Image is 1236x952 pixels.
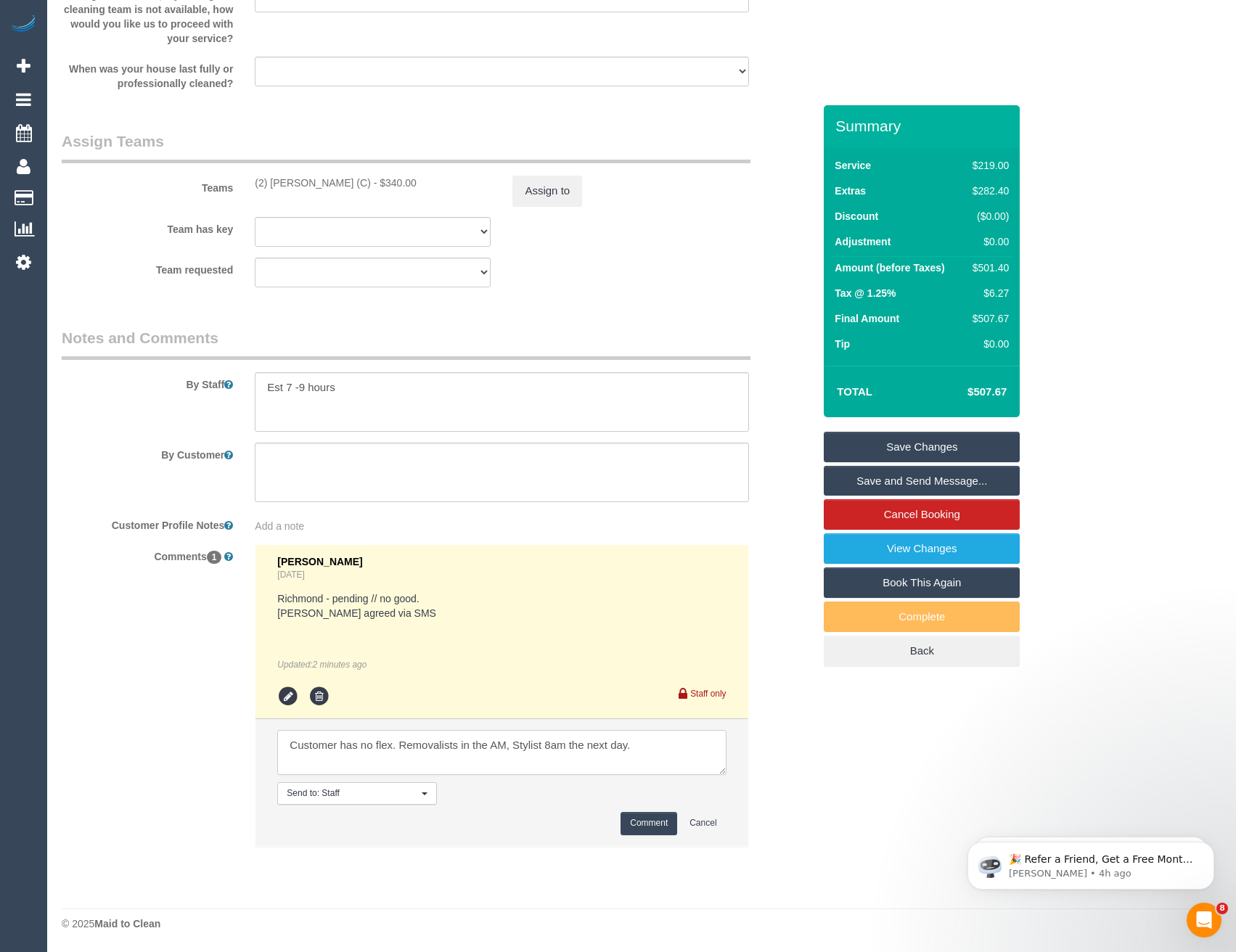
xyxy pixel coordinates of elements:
label: Team requested [51,258,244,277]
button: Comment [621,812,677,834]
h3: Summary [835,118,1012,134]
legend: Notes and Comments [62,327,750,360]
button: Send to: Staff [277,782,437,805]
pre: Richmond - pending // no good. [PERSON_NAME] agreed via SMS [277,591,726,620]
label: Amount (before Taxes) [835,260,944,275]
div: $507.67 [967,311,1009,326]
label: By Staff [51,372,244,392]
label: Comments [51,544,244,564]
strong: Maid to Clean [94,918,160,930]
strong: Total [837,385,872,398]
a: Cancel Booking [824,499,1020,530]
div: © 2025 [62,916,1221,931]
label: Tip [835,337,850,351]
a: Back [824,636,1020,666]
label: Final Amount [835,311,899,326]
label: Tax @ 1.25% [835,286,896,300]
label: Service [835,158,871,173]
a: View Changes [824,533,1020,564]
button: Cancel [680,812,726,834]
label: Customer Profile Notes [51,513,244,533]
small: Staff only [690,689,726,699]
a: Book This Again [824,567,1020,598]
label: Teams [51,176,244,195]
a: Save and Send Message... [824,466,1020,496]
label: By Customer [51,443,244,462]
label: Discount [835,209,878,223]
div: $219.00 [967,158,1009,173]
label: Adjustment [835,234,891,249]
span: [PERSON_NAME] [277,556,362,567]
span: Add a note [255,520,304,532]
div: $0.00 [967,337,1009,351]
iframe: Intercom notifications message [946,811,1236,913]
span: 8 [1216,903,1228,914]
legend: Assign Teams [62,131,750,163]
span: 🎉 Refer a Friend, Get a Free Month! 🎉 Love Automaid? Share the love! When you refer a friend who ... [63,42,248,198]
div: $501.40 [967,260,1009,275]
img: Automaid Logo [9,15,38,35]
div: $0.00 [967,234,1009,249]
iframe: Intercom live chat [1187,903,1221,937]
p: Message from Ellie, sent 4h ago [63,56,250,69]
em: Updated: [277,660,367,670]
div: $282.40 [967,184,1009,198]
button: Assign to [512,176,582,206]
a: Save Changes [824,432,1020,462]
div: $6.27 [967,286,1009,300]
label: When was your house last fully or professionally cleaned? [51,57,244,91]
label: Team has key [51,217,244,237]
h4: $507.67 [924,386,1007,398]
span: Oct 10, 2025 14:35 [313,660,367,670]
div: 1 hour x $340.00/hour [255,176,491,190]
label: Extras [835,184,866,198]
span: 1 [207,551,222,564]
span: Send to: Staff [287,787,418,800]
div: ($0.00) [967,209,1009,223]
a: [DATE] [277,570,304,580]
